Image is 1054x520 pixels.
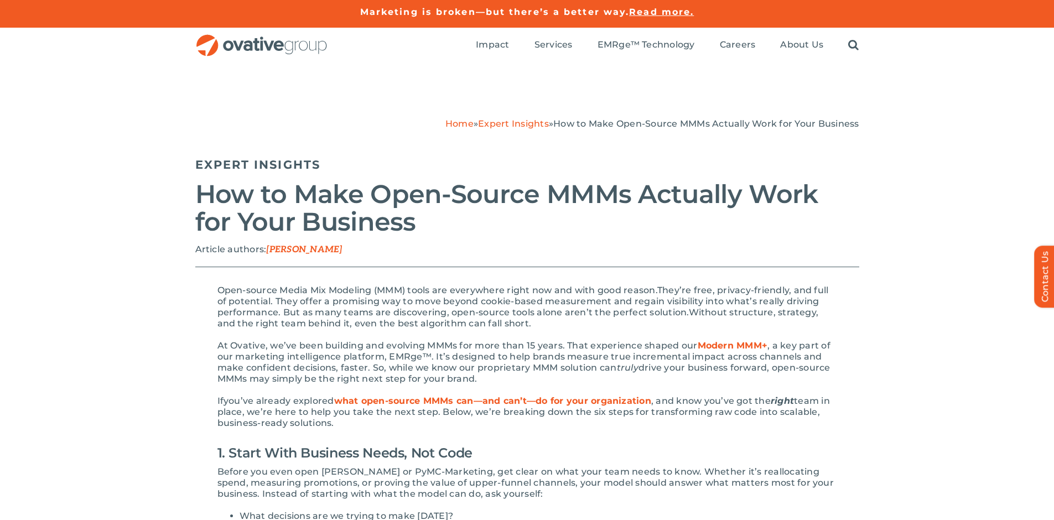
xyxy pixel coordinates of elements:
[780,39,823,51] a: About Us
[217,285,657,295] span: Open-source Media Mix Modeling (MMM) tools are everywhere right now and with good reason.
[698,340,768,351] a: Modern MMM+
[476,39,509,50] span: Impact
[195,158,321,171] a: Expert Insights
[217,307,819,329] span: Without structure, strategy, and the right team behind it, even the best algorithm can fall short.
[334,396,651,406] a: what open-source MMMs can—and can’t—do for your organization
[534,39,573,50] span: Services
[848,39,859,51] a: Search
[195,180,859,236] h2: How to Make Open-Source MMMs Actually Work for Your Business
[651,396,771,406] span: , and know you’ve got the
[720,39,756,50] span: Careers
[224,396,334,406] span: you’ve already explored
[217,340,698,351] span: At Ovative, we’ve been building and evolving MMMs for more than 15 years. That experience shaped our
[217,396,224,406] span: If
[478,118,549,129] a: Expert Insights
[195,33,328,44] a: OG_Full_horizontal_RGB
[720,39,756,51] a: Careers
[360,7,630,17] a: Marketing is broken—but there’s a better way.
[476,28,859,63] nav: Menu
[217,340,830,373] span: , a key part of our marketing intelligence platform, EMRge™. It’s designed to help brands measure...
[553,118,859,129] span: How to Make Open-Source MMMs Actually Work for Your Business
[217,440,837,466] h2: 1. Start With Business Needs, Not Code
[629,7,694,17] a: Read more.
[445,118,859,129] span: » »
[598,39,695,50] span: EMRge™ Technology
[771,396,794,406] span: right
[217,285,829,318] span: They’re free, privacy-friendly, and full of potential. They offer a promising way to move beyond ...
[195,244,859,256] p: Article authors:
[476,39,509,51] a: Impact
[534,39,573,51] a: Services
[780,39,823,50] span: About Us
[266,245,342,255] span: [PERSON_NAME]
[445,118,474,129] a: Home
[617,362,638,373] span: truly
[217,466,834,499] span: Before you even open [PERSON_NAME] or PyMC-Marketing, get clear on what your team needs to know. ...
[217,362,830,384] span: drive your business forward, open-source MMMs may simply be the right next step for your brand.
[217,396,830,428] span: team in place, we’re here to help you take the next step. Below, we’re breaking down the six step...
[598,39,695,51] a: EMRge™ Technology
